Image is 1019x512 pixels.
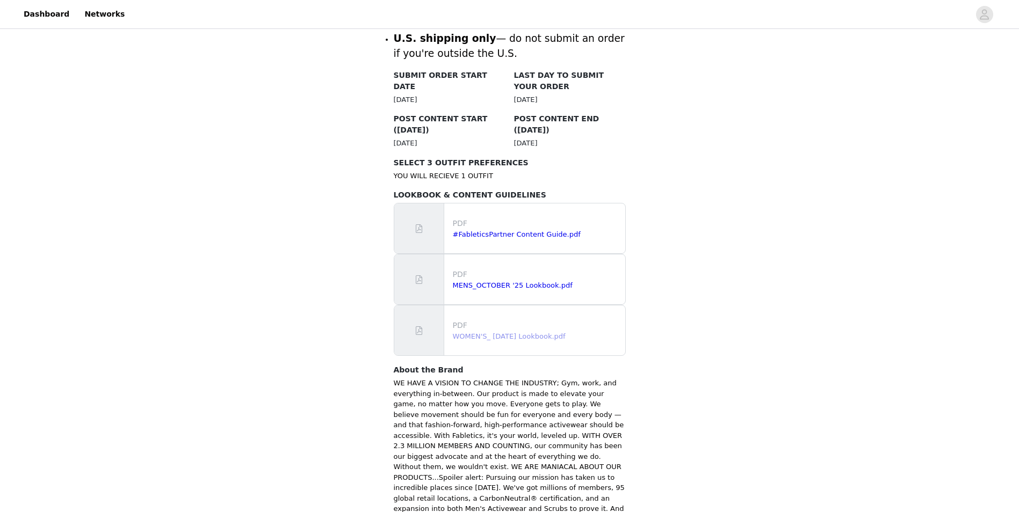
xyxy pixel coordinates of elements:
h4: LAST DAY TO SUBMIT YOUR ORDER [514,70,626,92]
div: avatar [979,6,989,23]
a: WOMEN'S_ [DATE] Lookbook.pdf [453,332,566,340]
strong: U.S. shipping only [394,33,496,44]
span: — do not submit an order if you're outside the U.S. [394,33,625,59]
a: Dashboard [17,2,76,26]
p: PDF [453,218,621,229]
div: [DATE] [394,138,505,149]
a: MENS_OCTOBER '25 Lookbook.pdf [453,281,573,289]
h4: POST CONTENT START ([DATE]) [394,113,505,136]
h4: LOOKBOOK & CONTENT GUIDELINES [394,189,626,201]
h4: About the Brand [394,364,626,376]
div: [DATE] [514,138,626,149]
div: [DATE] [394,94,505,105]
h4: SELECT 3 OUTFIT PREFERENCES [394,157,626,169]
div: [DATE] [514,94,626,105]
p: PDF [453,269,621,280]
a: Networks [78,2,131,26]
p: PDF [453,320,621,331]
h4: SUBMIT ORDER START DATE [394,70,505,92]
p: YOU WILL RECIEVE 1 OUTFIT [394,171,626,181]
a: #FableticsPartner Content Guide.pdf [453,230,581,238]
h4: POST CONTENT END ([DATE]) [514,113,626,136]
